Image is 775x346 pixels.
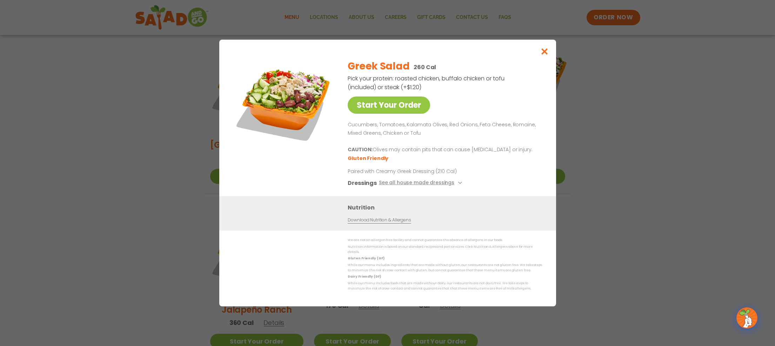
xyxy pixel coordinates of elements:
[737,308,757,328] img: wpChatIcon
[348,262,542,273] p: While our menu includes ingredients that are made without gluten, our restaurants are not gluten ...
[348,274,381,279] strong: Dairy Friendly (DF)
[348,168,477,175] p: Paired with Creamy Greek Dressing (210 Cal)
[348,244,542,255] p: Nutrition information is based on our standard recipes and portion sizes. Click Nutrition & Aller...
[348,256,384,260] strong: Gluten Friendly (GF)
[348,121,539,138] p: Cucumbers, Tomatoes, Kalamata Olives, Red Onions, Feta Cheese, Romaine, Mixed Greens, Chicken or ...
[348,59,409,74] h2: Greek Salad
[348,74,506,92] p: Pick your protein: roasted chicken, buffalo chicken or tofu (included) or steak (+$1.20)
[348,146,539,154] p: Olives may contain pits that can cause [MEDICAL_DATA] or injury.
[348,280,542,291] p: While our menu includes foods that are made without dairy, our restaurants are not dairy free. We...
[414,63,436,72] p: 260 Cal
[533,40,556,63] button: Close modal
[348,203,546,212] h3: Nutrition
[348,146,373,153] b: CAUTION:
[348,179,377,187] h3: Dressings
[235,54,333,152] img: Featured product photo for Greek Salad
[348,217,411,224] a: Download Nutrition & Allergens
[348,238,542,243] p: We are not an allergen free facility and cannot guarantee the absence of allergens in our foods.
[379,179,464,187] button: See all house made dressings
[348,155,389,162] li: Gluten Friendly
[348,97,430,114] a: Start Your Order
